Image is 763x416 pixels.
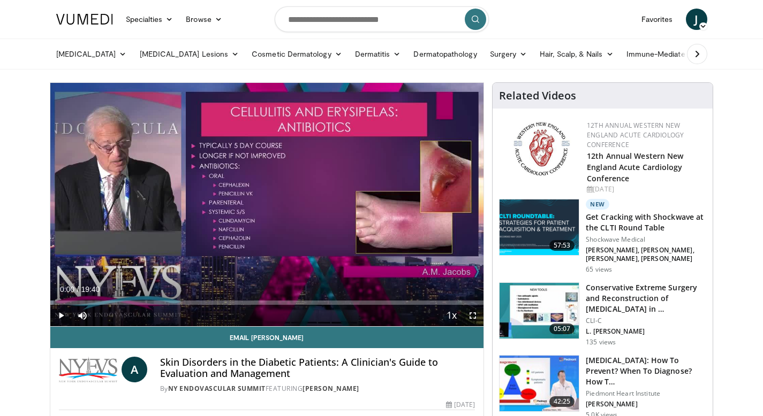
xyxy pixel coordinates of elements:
[549,323,575,334] span: 05:07
[586,389,706,398] p: Piedmont Heart Institute
[119,9,180,30] a: Specialties
[50,305,72,326] button: Play
[441,305,462,326] button: Playback Rate
[586,327,706,336] p: L. [PERSON_NAME]
[512,121,571,177] img: 0954f259-7907-4053-a817-32a96463ecc8.png.150x105_q85_autocrop_double_scale_upscale_version-0.2.png
[303,384,359,393] a: [PERSON_NAME]
[133,43,246,65] a: [MEDICAL_DATA] Lesions
[72,305,93,326] button: Mute
[160,357,475,380] h4: Skin Disorders in the Diabetic Patients: A Clinician's Guide to Evaluation and Management
[635,9,679,30] a: Favorites
[586,282,706,314] h3: Conservative Extreme Surgery and Reconstruction of [MEDICAL_DATA] in …
[586,400,706,409] p: [PERSON_NAME]
[586,317,706,325] p: CLI-C
[59,357,117,382] img: NY Endovascular Summit
[168,384,266,393] a: NY Endovascular Summit
[245,43,348,65] a: Cosmetic Dermatology
[50,83,484,327] video-js: Video Player
[500,283,579,338] img: 6c7f954d-beca-4ab9-9887-2795dc07c877.150x105_q85_crop-smart_upscale.jpg
[586,199,609,210] p: New
[586,235,706,244] p: Shockwave Medical
[122,357,147,382] a: A
[50,43,133,65] a: [MEDICAL_DATA]
[81,285,100,294] span: 19:40
[549,240,575,251] span: 57:53
[275,6,489,32] input: Search topics, interventions
[587,121,684,149] a: 12th Annual Western New England Acute Cardiology Conference
[77,285,79,294] span: /
[484,43,534,65] a: Surgery
[587,184,704,194] div: [DATE]
[586,246,706,263] p: [PERSON_NAME], [PERSON_NAME], [PERSON_NAME], [PERSON_NAME]
[50,327,484,348] a: Email [PERSON_NAME]
[407,43,483,65] a: Dermatopathology
[533,43,620,65] a: Hair, Scalp, & Nails
[620,43,707,65] a: Immune-Mediated
[686,9,707,30] a: J
[56,14,113,25] img: VuMedi Logo
[499,199,706,274] a: 57:53 New Get Cracking with Shockwave at the CLTI Round Table Shockwave Medical [PERSON_NAME], [P...
[499,89,576,102] h4: Related Videos
[160,384,475,394] div: By FEATURING
[586,338,616,346] p: 135 views
[60,285,74,294] span: 0:00
[586,355,706,387] h3: [MEDICAL_DATA]: How To Prevent? When To Diagnose? How T…
[349,43,407,65] a: Dermatitis
[50,301,484,305] div: Progress Bar
[179,9,229,30] a: Browse
[500,199,579,255] img: fe827b4a-7f69-47db-b7b8-c5e9d09cf63c.png.150x105_q85_crop-smart_upscale.png
[586,265,612,274] p: 65 views
[549,396,575,407] span: 42:25
[586,212,706,233] h3: Get Cracking with Shockwave at the CLTI Round Table
[462,305,484,326] button: Fullscreen
[499,282,706,346] a: 05:07 Conservative Extreme Surgery and Reconstruction of [MEDICAL_DATA] in … CLI-C L. [PERSON_NAM...
[500,356,579,411] img: 00531181-53d6-4af0-8372-8f1f946ce35e.150x105_q85_crop-smart_upscale.jpg
[587,151,683,183] a: 12th Annual Western New England Acute Cardiology Conference
[446,400,475,410] div: [DATE]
